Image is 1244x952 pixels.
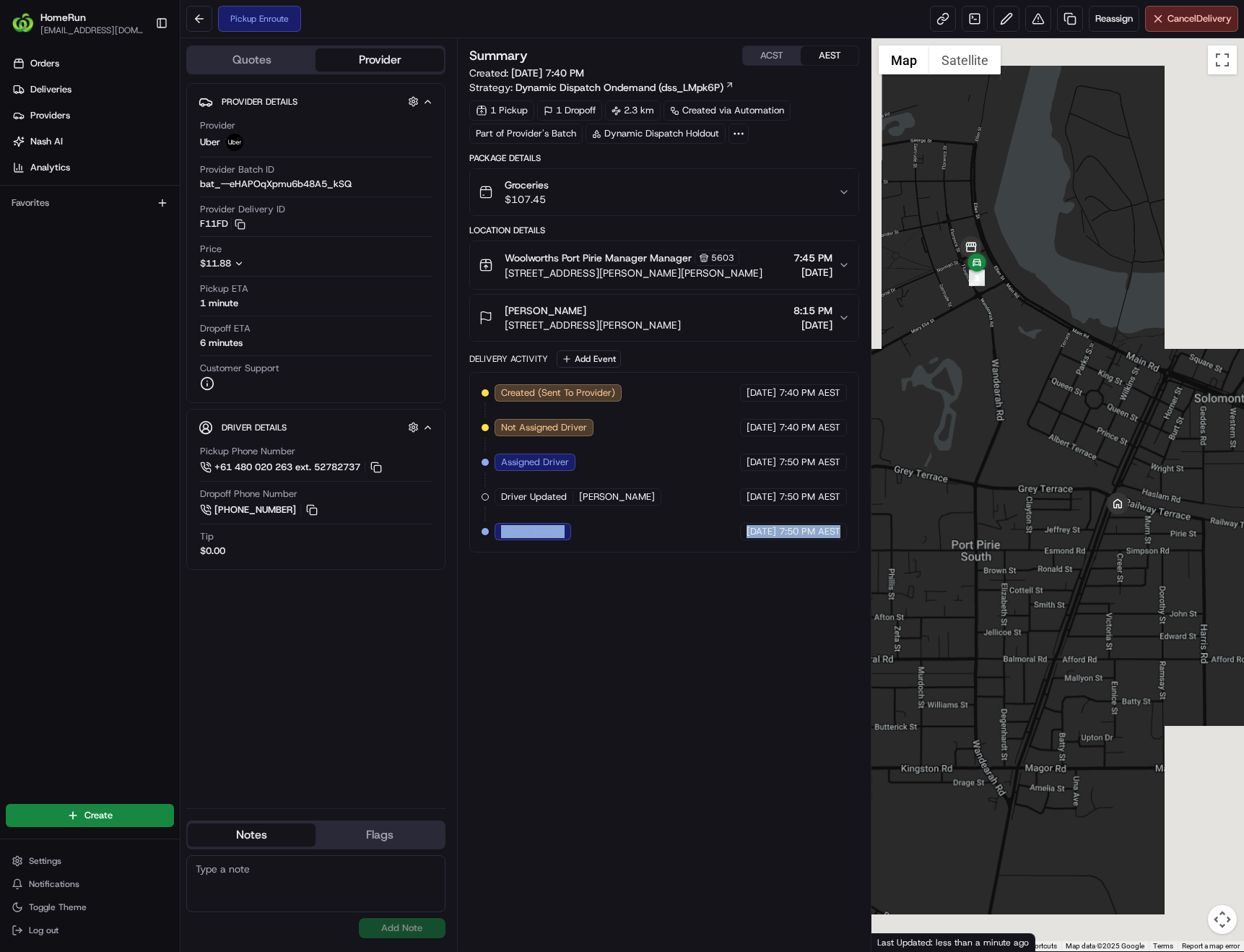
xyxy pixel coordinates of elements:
[200,459,384,475] a: +61 480 020 263 ext. 52782737
[871,933,1035,951] div: Last Updated: less than a minute ago
[793,303,832,318] span: 8:15 PM
[226,134,243,151] img: uber-new-logo.jpeg
[505,303,586,318] span: [PERSON_NAME]
[200,203,285,216] span: Provider Delivery ID
[6,804,174,827] button: Create
[501,490,567,503] span: Driver Updated
[200,282,248,295] span: Pickup ETA
[200,217,245,230] button: F11FD
[779,456,840,469] span: 7:50 PM AEST
[501,456,569,469] span: Assigned Driver
[469,49,528,62] h3: Summary
[505,251,692,265] span: Woolworths Port Pirie Manager Manager
[84,809,113,822] span: Create
[40,25,144,36] button: [EMAIL_ADDRESS][DOMAIN_NAME]
[929,46,1001,74] button: Show satellite imagery
[469,80,734,95] div: Strategy:
[40,10,86,25] span: HomeRun
[6,897,174,917] button: Toggle Theme
[537,100,602,121] div: 1 Dropoff
[188,48,316,72] button: Quotes
[200,257,327,270] button: $11.88
[779,386,840,399] span: 7:40 PM AEST
[469,225,859,236] div: Location Details
[200,322,251,335] span: Dropoff ETA
[1208,905,1237,934] button: Map camera controls
[200,337,243,350] div: 6 minutes
[316,48,443,72] button: Provider
[779,421,840,434] span: 7:40 PM AEST
[200,257,231,269] span: $11.88
[200,136,220,149] span: Uber
[470,169,858,215] button: Groceries$107.45
[199,90,433,113] button: Provider Details
[664,100,791,121] a: Created via Automation
[747,456,776,469] span: [DATE]
[222,422,287,433] span: Driver Details
[779,525,840,538] span: 7:50 PM AEST
[214,503,296,516] span: [PHONE_NUMBER]
[469,353,548,365] div: Delivery Activity
[200,163,274,176] span: Provider Batch ID
[6,920,174,940] button: Log out
[6,156,180,179] a: Analytics
[747,386,776,399] span: [DATE]
[793,251,832,265] span: 7:45 PM
[501,386,615,399] span: Created (Sent To Provider)
[470,295,858,341] button: [PERSON_NAME][STREET_ADDRESS][PERSON_NAME]8:15 PM[DATE]
[801,46,858,65] button: AEST
[747,421,776,434] span: [DATE]
[30,135,63,148] span: Nash AI
[30,83,71,96] span: Deliveries
[29,878,79,890] span: Notifications
[557,350,621,368] button: Add Event
[6,78,180,101] a: Deliveries
[793,265,832,280] span: [DATE]
[1182,942,1240,950] a: Report a map error
[200,488,297,501] span: Dropoff Phone Number
[470,241,858,289] button: Woolworths Port Pirie Manager Manager5603[STREET_ADDRESS][PERSON_NAME][PERSON_NAME]7:45 PM[DATE]
[1208,46,1237,74] button: Toggle fullscreen view
[200,445,295,458] span: Pickup Phone Number
[188,823,316,847] button: Notes
[200,545,225,558] div: $0.00
[969,270,985,286] div: 3
[501,421,587,434] span: Not Assigned Driver
[875,932,923,951] a: Open this area in Google Maps (opens a new window)
[469,152,859,164] div: Package Details
[711,252,734,264] span: 5603
[1145,6,1238,32] button: CancelDelivery
[1167,12,1232,25] span: Cancel Delivery
[779,490,840,503] span: 7:50 PM AEST
[747,525,776,538] span: [DATE]
[200,243,222,256] span: Price
[579,490,655,503] span: [PERSON_NAME]
[1153,942,1173,950] a: Terms
[469,66,584,80] span: Created:
[214,461,360,474] span: +61 480 020 263 ext. 52782737
[747,490,776,503] span: [DATE]
[316,823,443,847] button: Flags
[200,297,238,310] div: 1 minute
[516,80,723,95] span: Dynamic Dispatch Ondemand (dss_LMpk6P)
[1095,12,1133,25] span: Reassign
[875,932,923,951] img: Google
[511,66,584,79] span: [DATE] 7:40 PM
[200,119,235,132] span: Provider
[501,525,565,538] span: Pickup Enroute
[200,178,352,191] span: bat_--eHAPOqXpmu6b48A5_kSQ
[6,6,149,40] button: HomeRunHomeRun[EMAIL_ADDRESS][DOMAIN_NAME]
[12,12,35,35] img: HomeRun
[505,318,681,332] span: [STREET_ADDRESS][PERSON_NAME]
[199,415,433,439] button: Driver Details
[6,851,174,871] button: Settings
[6,874,174,894] button: Notifications
[879,46,929,74] button: Show street map
[30,109,70,122] span: Providers
[200,530,214,543] span: Tip
[200,502,320,518] a: [PHONE_NUMBER]
[6,104,180,127] a: Providers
